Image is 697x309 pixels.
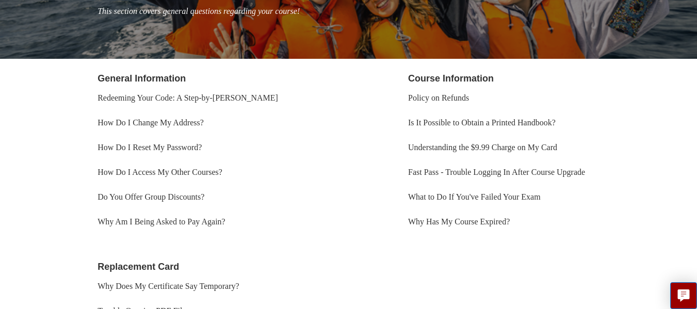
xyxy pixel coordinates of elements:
a: Course Information [408,73,494,84]
a: Why Has My Course Expired? [408,217,510,226]
a: Redeeming Your Code: A Step-by-[PERSON_NAME] [98,93,278,102]
a: Why Am I Being Asked to Pay Again? [98,217,225,226]
button: Live chat [670,282,697,309]
a: Why Does My Certificate Say Temporary? [98,282,239,290]
a: General Information [98,73,186,84]
a: How Do I Change My Address? [98,118,204,127]
a: Is It Possible to Obtain a Printed Handbook? [408,118,556,127]
a: How Do I Reset My Password? [98,143,202,152]
a: Do You Offer Group Discounts? [98,192,204,201]
a: Fast Pass - Trouble Logging In After Course Upgrade [408,168,585,176]
a: Policy on Refunds [408,93,469,102]
a: How Do I Access My Other Courses? [98,168,222,176]
a: What to Do If You've Failed Your Exam [408,192,541,201]
a: Replacement Card [98,262,179,272]
a: Understanding the $9.99 Charge on My Card [408,143,557,152]
p: This section covers general questions regarding your course! [98,5,662,18]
